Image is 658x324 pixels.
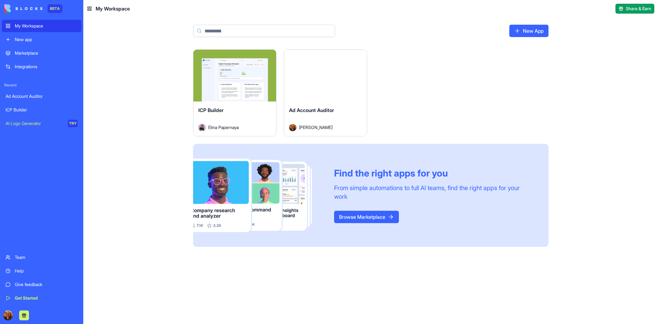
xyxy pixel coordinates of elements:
[2,104,81,116] a: ICP Builder
[334,211,399,223] a: Browse Marketplace
[96,5,130,12] span: My Workspace
[15,268,78,274] div: Help
[289,107,334,113] span: Ad Account Auditor
[15,50,78,56] div: Marketplace
[509,25,548,37] a: New App
[68,120,78,127] div: TRY
[48,4,62,13] div: BETA
[6,120,64,127] div: AI Logo Generator
[334,184,534,201] div: From simple automations to full AI teams, find the right apps for your work
[15,295,78,301] div: Get Started
[2,20,81,32] a: My Workspace
[2,83,81,88] span: Recent
[15,64,78,70] div: Integrations
[334,168,534,179] div: Find the right apps for you
[2,278,81,291] a: Give feedback
[2,60,81,73] a: Integrations
[2,90,81,102] a: Ad Account Auditor
[2,292,81,304] a: Get Started
[198,107,224,113] span: ICP Builder
[289,124,296,131] img: Avatar
[2,251,81,264] a: Team
[2,33,81,46] a: New app
[208,124,239,131] span: Elina Papernaya
[198,124,206,131] img: Avatar
[15,281,78,288] div: Give feedback
[193,49,276,136] a: ICP BuilderAvatarElina Papernaya
[3,310,13,320] img: ACg8ocKW1DqRt3DzdFhaMOehSF_DUco4x3vN4-i2MIuDdUBhkNTw4YU=s96-c
[6,93,78,99] div: Ad Account Auditor
[4,4,62,13] a: BETA
[2,117,81,130] a: AI Logo GeneratorTRY
[15,254,78,260] div: Team
[193,159,324,232] img: Frame_181_egmpey.png
[2,265,81,277] a: Help
[615,4,654,14] button: Share & Earn
[626,6,651,12] span: Share & Earn
[299,124,333,131] span: [PERSON_NAME]
[15,23,78,29] div: My Workspace
[284,49,367,136] a: Ad Account AuditorAvatar[PERSON_NAME]
[15,36,78,43] div: New app
[6,107,78,113] div: ICP Builder
[4,4,43,13] img: logo
[2,47,81,59] a: Marketplace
